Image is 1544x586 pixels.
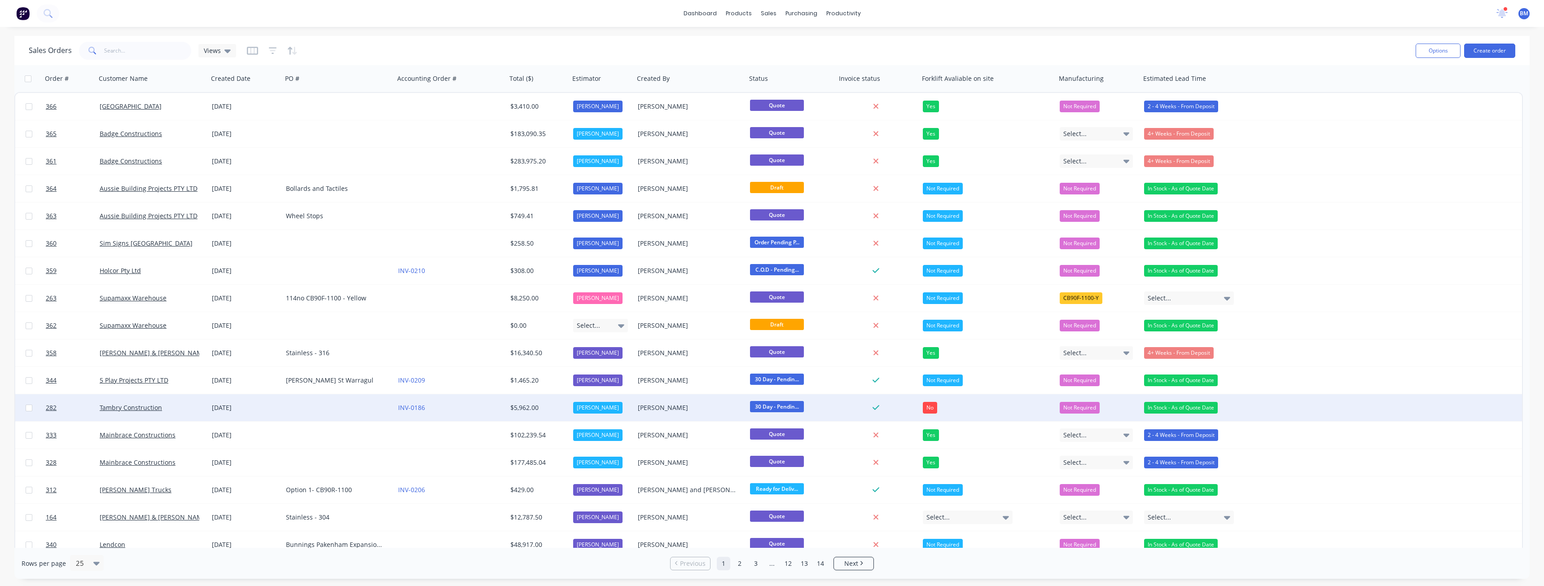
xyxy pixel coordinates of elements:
[638,294,737,303] div: [PERSON_NAME]
[1144,101,1218,112] div: 2 - 4 Weeks - From Deposit
[510,239,563,248] div: $258.50
[1144,484,1218,496] div: In Stock - As of Quote Date
[104,42,192,60] input: Search...
[733,557,746,570] a: Page 2
[1063,102,1096,111] span: Not Required
[1144,457,1218,468] div: 2 - 4 Weeks - From Deposit
[46,312,100,339] a: 362
[1063,376,1096,385] span: Not Required
[573,511,623,523] div: [PERSON_NAME]
[667,557,877,570] ul: Pagination
[756,7,781,20] div: sales
[46,230,100,257] a: 360
[679,7,721,20] a: dashboard
[510,211,563,220] div: $749.41
[100,184,197,193] a: Aussie Building Projects PTY LTD
[212,239,279,248] div: [DATE]
[572,74,601,83] div: Estimator
[46,294,57,303] span: 263
[398,485,425,494] a: INV-0206
[814,557,827,570] a: Page 14
[46,376,57,385] span: 344
[750,456,804,467] span: Quote
[286,540,386,549] div: Bunnings Pakenham Expansion Tender
[46,449,100,476] a: 328
[212,403,279,412] div: [DATE]
[1144,128,1214,140] div: 4+ Weeks - From Deposit
[1144,539,1218,551] div: In Stock - As of Quote Date
[212,458,279,467] div: [DATE]
[834,559,873,568] a: Next page
[22,559,66,568] span: Rows per page
[781,7,822,20] div: purchasing
[922,74,994,83] div: Forklift Avaliable on site
[46,321,57,330] span: 362
[1416,44,1461,58] button: Options
[750,291,804,303] span: Quote
[923,128,939,140] div: Yes
[1144,429,1218,441] div: 2 - 4 Weeks - From Deposit
[100,129,162,138] a: Badge Constructions
[46,348,57,357] span: 358
[822,7,865,20] div: productivity
[1144,402,1218,414] div: In Stock - As of Quote Date
[510,513,563,522] div: $12,787.50
[285,74,299,83] div: PO #
[638,239,737,248] div: [PERSON_NAME]
[577,321,600,330] span: Select...
[1148,294,1171,303] span: Select...
[750,237,804,248] span: Order Pending P...
[1063,485,1096,494] span: Not Required
[46,102,57,111] span: 366
[638,266,737,275] div: [PERSON_NAME]
[100,294,167,302] a: Supamaxx Warehouse
[750,100,804,111] span: Quote
[1060,320,1100,331] button: Not Required
[750,264,804,275] span: C.O.D - Pending...
[46,129,57,138] span: 365
[750,538,804,549] span: Quote
[573,238,623,249] div: [PERSON_NAME]
[923,210,963,222] div: Not Required
[212,321,279,330] div: [DATE]
[923,375,963,386] div: Not Required
[638,376,737,385] div: [PERSON_NAME]
[765,557,779,570] a: Jump forward
[212,431,279,440] div: [DATE]
[286,376,386,385] div: [PERSON_NAME] St Warragul
[749,74,768,83] div: Status
[638,540,737,549] div: [PERSON_NAME]
[781,557,795,570] a: Page 12
[46,422,100,449] a: 333
[46,504,100,531] a: 164
[638,321,737,330] div: [PERSON_NAME]
[509,74,533,83] div: Total ($)
[923,155,939,167] div: Yes
[510,184,563,193] div: $1,795.81
[1063,513,1087,522] span: Select...
[638,513,737,522] div: [PERSON_NAME]
[46,367,100,394] a: 344
[923,292,963,304] div: Not Required
[798,557,811,570] a: Page 13
[46,394,100,421] a: 282
[1060,238,1100,249] button: Not Required
[573,429,623,441] div: [PERSON_NAME]
[923,539,963,551] div: Not Required
[638,211,737,220] div: [PERSON_NAME]
[286,513,386,522] div: Stainless - 304
[397,74,456,83] div: Accounting Order #
[286,184,386,193] div: Bollards and Tactiles
[839,74,880,83] div: Invoice status
[923,484,963,496] div: Not Required
[46,458,57,467] span: 328
[1144,375,1218,386] div: In Stock - As of Quote Date
[46,211,57,220] span: 363
[29,46,72,55] h1: Sales Orders
[212,294,279,303] div: [DATE]
[46,239,57,248] span: 360
[1063,294,1099,303] span: CB90F-1100-Y
[1063,403,1096,412] span: Not Required
[46,476,100,503] a: 312
[1144,265,1218,277] div: In Stock - As of Quote Date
